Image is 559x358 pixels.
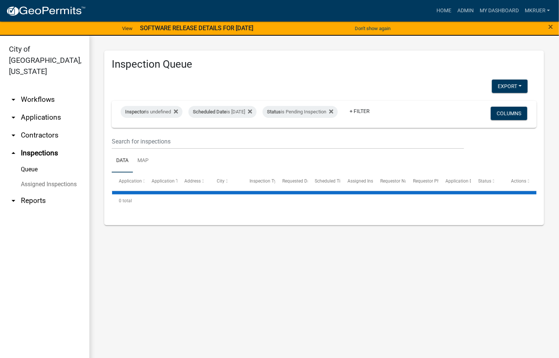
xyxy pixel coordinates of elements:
[140,25,253,32] strong: SOFTWARE RELEASE DETAILS FOR [DATE]
[406,172,439,190] datatable-header-cell: Requestor Phone
[373,172,406,190] datatable-header-cell: Requestor Name
[511,178,526,184] span: Actions
[9,113,18,122] i: arrow_drop_down
[217,178,225,184] span: City
[352,22,394,35] button: Don't show again
[549,22,553,31] button: Close
[308,172,341,190] datatable-header-cell: Scheduled Time
[479,178,492,184] span: Status
[492,80,528,93] button: Export
[188,106,257,118] div: is [DATE]
[491,107,527,120] button: Columns
[522,4,553,18] a: mkruer
[267,109,281,115] span: Status
[380,178,414,184] span: Requestor Name
[177,172,210,190] datatable-header-cell: Address
[119,22,136,35] a: View
[210,172,242,190] datatable-header-cell: City
[112,191,537,210] div: 0 total
[125,109,145,115] span: Inspector
[477,4,522,18] a: My Dashboard
[9,149,18,158] i: arrow_drop_up
[413,178,447,184] span: Requestor Phone
[9,196,18,205] i: arrow_drop_down
[242,172,275,190] datatable-header-cell: Inspection Type
[433,4,454,18] a: Home
[193,109,226,115] span: Scheduled Date
[446,178,493,184] span: Application Description
[119,178,142,184] span: Application
[348,178,386,184] span: Assigned Inspector
[439,172,471,190] datatable-header-cell: Application Description
[471,172,504,190] datatable-header-cell: Status
[112,172,144,190] datatable-header-cell: Application
[344,104,376,118] a: + Filter
[112,134,464,149] input: Search for inspections
[121,106,182,118] div: is undefined
[263,106,338,118] div: is Pending Inspection
[315,178,347,184] span: Scheduled Time
[133,149,153,173] a: Map
[152,178,185,184] span: Application Type
[549,22,553,32] span: ×
[275,172,308,190] datatable-header-cell: Requested Date
[9,131,18,140] i: arrow_drop_down
[144,172,177,190] datatable-header-cell: Application Type
[504,172,537,190] datatable-header-cell: Actions
[112,58,537,71] h3: Inspection Queue
[184,178,201,184] span: Address
[112,149,133,173] a: Data
[282,178,314,184] span: Requested Date
[340,172,373,190] datatable-header-cell: Assigned Inspector
[454,4,477,18] a: Admin
[250,178,281,184] span: Inspection Type
[9,95,18,104] i: arrow_drop_down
